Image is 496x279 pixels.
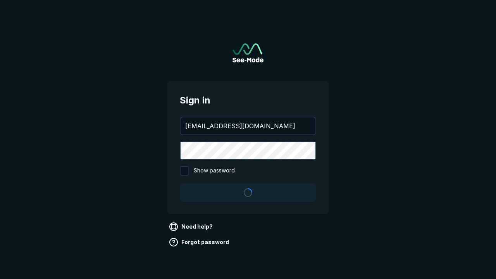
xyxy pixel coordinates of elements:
a: Need help? [167,220,216,233]
input: your@email.com [181,117,315,134]
span: Sign in [180,93,316,107]
a: Forgot password [167,236,232,248]
a: Go to sign in [232,43,263,62]
span: Show password [194,166,235,176]
img: See-Mode Logo [232,43,263,62]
